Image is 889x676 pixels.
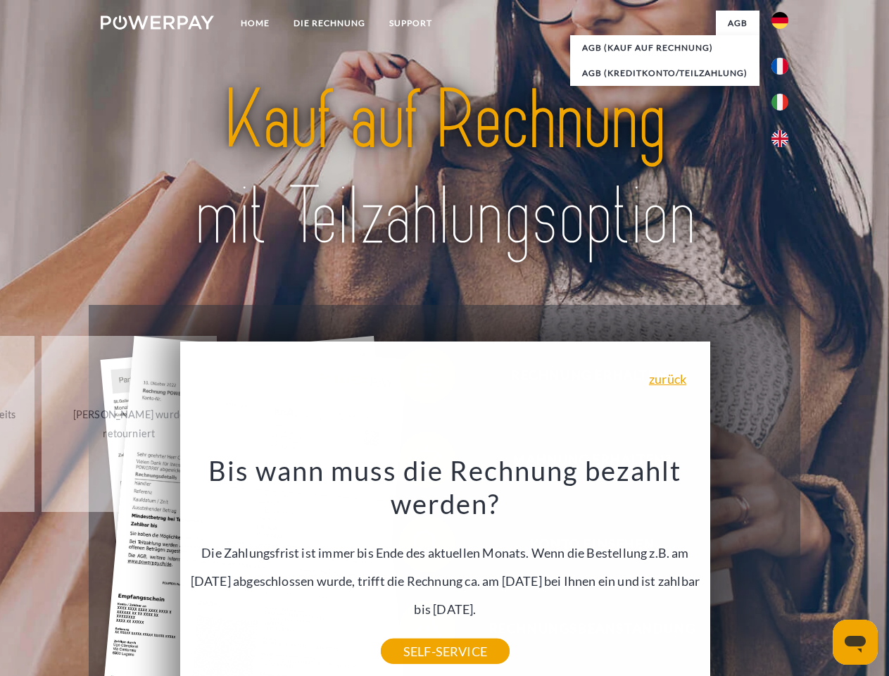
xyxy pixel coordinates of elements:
[771,12,788,29] img: de
[570,35,759,61] a: AGB (Kauf auf Rechnung)
[229,11,282,36] a: Home
[833,620,878,665] iframe: Schaltfläche zum Öffnen des Messaging-Fensters
[771,94,788,111] img: it
[50,405,208,443] div: [PERSON_NAME] wurde retourniert
[716,11,759,36] a: agb
[377,11,444,36] a: SUPPORT
[381,639,510,664] a: SELF-SERVICE
[771,130,788,147] img: en
[649,373,686,385] a: zurück
[282,11,377,36] a: DIE RECHNUNG
[189,453,702,651] div: Die Zahlungsfrist ist immer bis Ende des aktuellen Monats. Wenn die Bestellung z.B. am [DATE] abg...
[189,453,702,521] h3: Bis wann muss die Rechnung bezahlt werden?
[101,15,214,30] img: logo-powerpay-white.svg
[771,58,788,75] img: fr
[134,68,755,270] img: title-powerpay_de.svg
[570,61,759,86] a: AGB (Kreditkonto/Teilzahlung)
